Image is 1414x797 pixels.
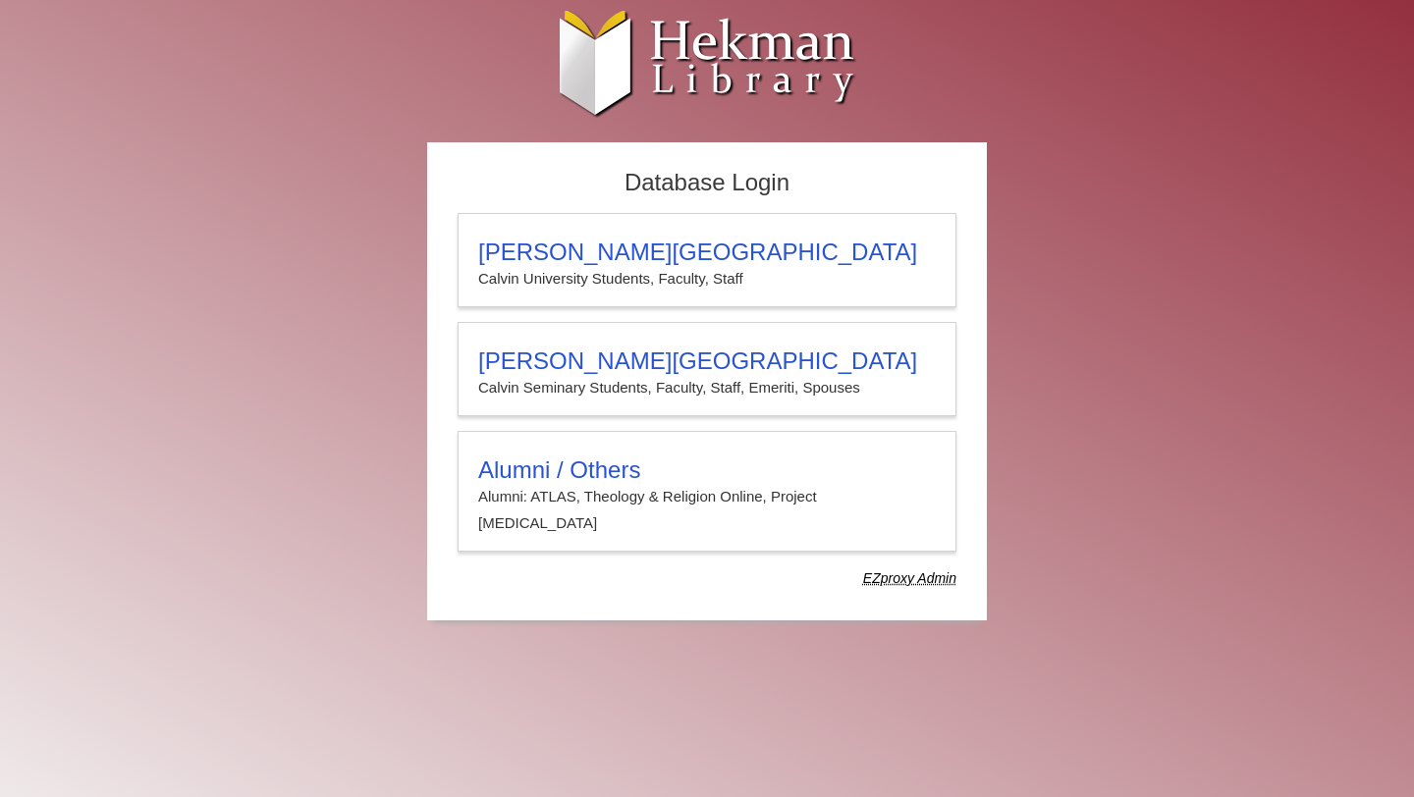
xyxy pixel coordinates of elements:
[863,570,956,586] dfn: Use Alumni login
[478,456,936,536] summary: Alumni / OthersAlumni: ATLAS, Theology & Religion Online, Project [MEDICAL_DATA]
[478,239,936,266] h3: [PERSON_NAME][GEOGRAPHIC_DATA]
[478,347,936,375] h3: [PERSON_NAME][GEOGRAPHIC_DATA]
[458,322,956,416] a: [PERSON_NAME][GEOGRAPHIC_DATA]Calvin Seminary Students, Faculty, Staff, Emeriti, Spouses
[478,266,936,292] p: Calvin University Students, Faculty, Staff
[478,375,936,400] p: Calvin Seminary Students, Faculty, Staff, Emeriti, Spouses
[458,213,956,307] a: [PERSON_NAME][GEOGRAPHIC_DATA]Calvin University Students, Faculty, Staff
[478,484,936,536] p: Alumni: ATLAS, Theology & Religion Online, Project [MEDICAL_DATA]
[478,456,936,484] h3: Alumni / Others
[448,163,966,203] h2: Database Login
